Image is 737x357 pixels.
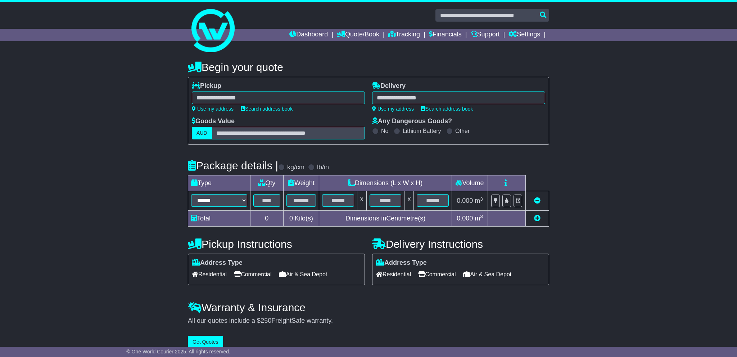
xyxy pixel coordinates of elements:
td: Weight [283,175,319,191]
span: Residential [192,269,227,280]
span: Air & Sea Depot [463,269,512,280]
h4: Begin your quote [188,61,549,73]
td: Type [188,175,250,191]
label: Address Type [376,259,427,267]
label: No [381,128,388,134]
a: Search address book [421,106,473,112]
a: Use my address [192,106,234,112]
label: Address Type [192,259,243,267]
span: Air & Sea Depot [279,269,327,280]
a: Dashboard [289,29,328,41]
span: Residential [376,269,411,280]
a: Add new item [534,215,541,222]
h4: Delivery Instructions [372,238,549,250]
h4: Warranty & Insurance [188,302,549,313]
td: Volume [452,175,488,191]
td: Dimensions (L x W x H) [319,175,452,191]
label: Goods Value [192,117,235,125]
button: Get Quotes [188,336,223,348]
h4: Pickup Instructions [188,238,365,250]
label: lb/in [317,164,329,171]
span: 0.000 [457,215,473,222]
a: Support [471,29,500,41]
span: Commercial [234,269,271,280]
label: Lithium Battery [403,128,441,134]
td: 0 [250,211,283,227]
span: © One World Courier 2025. All rights reserved. [126,349,230,354]
div: All our quotes include a $ FreightSafe warranty. [188,317,549,325]
label: Pickup [192,82,221,90]
a: Financials [429,29,462,41]
a: Remove this item [534,197,541,204]
td: x [404,191,414,211]
label: kg/cm [287,164,304,171]
a: Settings [508,29,540,41]
a: Use my address [372,106,414,112]
span: m [475,197,483,204]
span: Commercial [418,269,456,280]
a: Search address book [241,106,293,112]
label: Any Dangerous Goods? [372,117,452,125]
td: Total [188,211,250,227]
td: x [357,191,366,211]
label: Other [455,128,470,134]
label: Delivery [372,82,406,90]
span: 0 [289,215,293,222]
sup: 3 [480,214,483,219]
sup: 3 [480,196,483,202]
a: Tracking [388,29,420,41]
span: m [475,215,483,222]
td: Dimensions in Centimetre(s) [319,211,452,227]
td: Qty [250,175,283,191]
label: AUD [192,127,212,139]
td: Kilo(s) [283,211,319,227]
span: 0.000 [457,197,473,204]
a: Quote/Book [337,29,379,41]
h4: Package details | [188,160,278,171]
span: 250 [261,317,271,324]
